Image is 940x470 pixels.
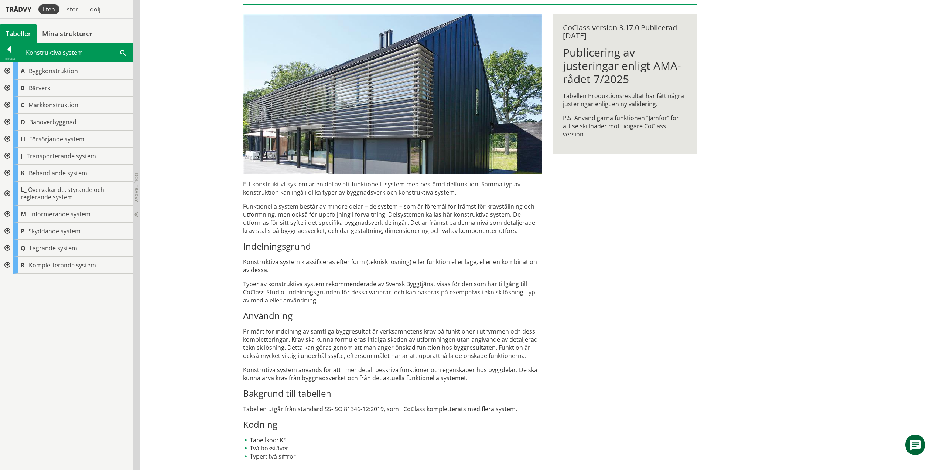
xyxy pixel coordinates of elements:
[21,186,27,194] span: L_
[243,280,542,304] p: Typer av konstruktiva system rekommenderade av Svensk Byggtjänst visas för den som har tillgång t...
[29,84,50,92] span: Bärverk
[29,135,85,143] span: Försörjande system
[21,261,27,269] span: R_
[563,24,687,40] div: CoClass version 3.17.0 Publicerad [DATE]
[21,244,28,252] span: Q_
[29,261,96,269] span: Kompletterande system
[19,43,133,62] div: Konstruktiva system
[1,5,35,13] div: Trädvy
[21,135,28,143] span: H_
[27,152,96,160] span: Transporterande system
[243,436,542,444] li: Tabellkod: KS
[21,118,28,126] span: D_
[243,180,542,196] p: Ett konstruktivt system är en del av ett funktionellt system med bestämd delfunktion. Samma typ a...
[243,202,542,235] p: Funktionella system består av mindre delar – delsystem – som är föremål för främst för krav­ställ...
[0,56,19,62] div: Tillbaka
[62,4,83,14] div: stor
[133,173,140,202] span: Dölj trädvy
[243,444,542,452] li: Två bokstäver
[243,452,542,460] li: Typer: två siffror
[21,169,27,177] span: K_
[21,227,27,235] span: P_
[37,24,98,43] a: Mina strukturer
[243,388,542,399] h3: Bakgrund till tabellen
[563,114,687,138] p: P.S. Använd gärna funktionen ”Jämför” för att se skillnader mot tidigare CoClass version.
[243,14,542,174] img: structural-solar-shading.jpg
[28,101,78,109] span: Markkonstruktion
[243,180,542,460] div: Tabellen utgår från standard SS-ISO 81346-12:2019, som i CoClass kompletterats med flera system.
[28,227,81,235] span: Skyddande system
[38,4,59,14] div: liten
[21,84,27,92] span: B_
[30,210,90,218] span: Informerande system
[30,244,77,252] span: Lagrande system
[21,101,27,109] span: C_
[86,4,105,14] div: dölj
[21,152,25,160] span: J_
[21,186,104,201] span: Övervakande, styrande och reglerande system
[563,92,687,108] p: Tabellen Produktionsresultat har fått några justeringar enligt en ny validering.
[120,48,126,56] span: Sök i tabellen
[243,327,542,360] p: Primärt för indelning av samtliga byggresultat är verksamhetens krav på funktioner i ut­rym­men o...
[243,258,542,274] p: Konstruktiva system klassificeras efter form (teknisk lösning) eller funktion eller läge, eller e...
[29,169,87,177] span: Behandlande system
[21,67,27,75] span: A_
[563,46,687,86] h1: Publicering av justeringar enligt AMA-rådet 7/2025
[29,118,76,126] span: Banöverbyggnad
[29,67,78,75] span: Byggkonstruktion
[243,419,542,430] h3: Kodning
[243,366,542,382] p: Konstrutiva system används för att i mer detalj beskriva funktioner och egenskaper hos byggdelar....
[21,210,29,218] span: M_
[243,310,542,321] h3: Användning
[243,241,542,252] h3: Indelningsgrund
